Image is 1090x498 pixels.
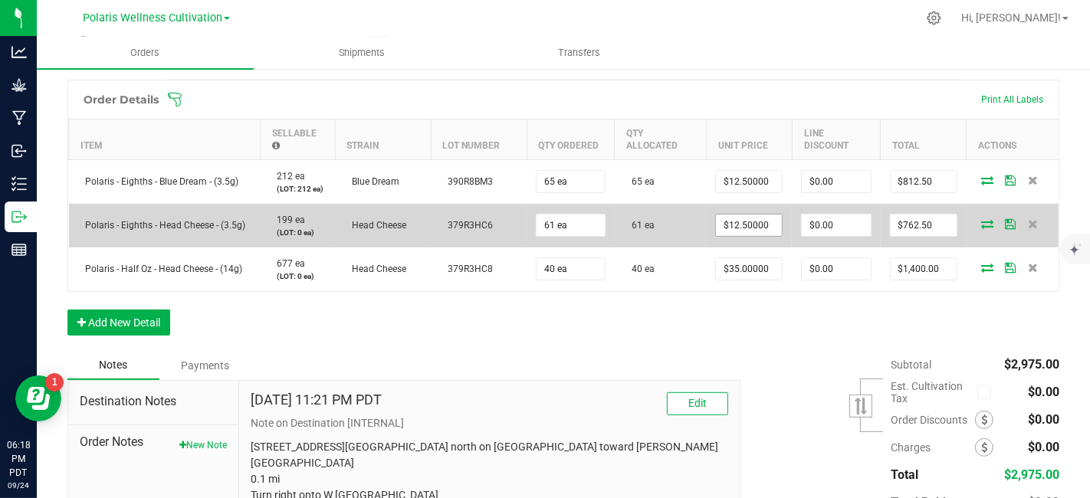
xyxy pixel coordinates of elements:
input: 0 [891,171,957,192]
input: 0 [802,171,870,192]
span: Shipments [319,46,406,60]
button: Add New Detail [67,310,170,336]
span: Delete Order Detail [1022,219,1045,228]
input: 0 [802,215,870,236]
p: 09/24 [7,480,30,491]
iframe: Resource center unread badge [45,373,64,392]
span: Hi, [PERSON_NAME]! [961,11,1061,24]
span: Edit [688,397,707,409]
span: $0.00 [1028,440,1059,454]
div: Notes [67,351,159,380]
span: Save Order Detail [999,219,1022,228]
input: 0 [716,258,782,280]
button: New Note [179,438,227,452]
span: Calculate cultivation tax [977,382,998,402]
p: Note on Destination [INTERNAL] [251,415,728,431]
span: Save Order Detail [999,263,1022,272]
a: Transfers [471,37,688,69]
th: Actions [967,119,1059,159]
input: 0 [537,258,605,280]
div: Payments [159,352,251,379]
th: Strain [335,119,431,159]
inline-svg: Inventory [11,176,27,192]
inline-svg: Outbound [11,209,27,224]
span: Total [891,467,918,482]
span: 379R3HC8 [440,264,493,274]
th: Item [69,119,261,159]
button: Edit [667,392,728,415]
span: $0.00 [1028,412,1059,427]
span: Polaris Wellness Cultivation [83,11,222,25]
th: Unit Price [706,119,792,159]
span: Charges [891,441,975,454]
a: Shipments [254,37,471,69]
th: Total [881,119,967,159]
h4: [DATE] 11:21 PM PDT [251,392,382,408]
span: Transfers [537,46,621,60]
span: 199 ea [270,215,306,225]
span: Subtotal [891,359,931,371]
iframe: Resource center [15,375,61,421]
span: 65 ea [624,176,655,187]
p: 06:18 PM PDT [7,438,30,480]
inline-svg: Manufacturing [11,110,27,126]
input: 0 [537,215,605,236]
th: Lot Number [431,119,527,159]
span: Est. Cultivation Tax [891,380,971,405]
span: Head Cheese [344,264,406,274]
span: Order Notes [80,433,227,451]
span: 379R3HC6 [440,220,493,231]
span: $2,975.00 [1004,357,1059,372]
span: Destination Notes [80,392,227,411]
h1: Order Details [84,93,159,106]
input: 0 [891,258,957,280]
input: 0 [716,171,782,192]
span: Delete Order Detail [1022,175,1045,185]
span: Head Cheese [344,220,406,231]
div: Manage settings [924,11,944,25]
span: Save Order Detail [999,175,1022,185]
input: 0 [891,215,957,236]
p: (LOT: 212 ea) [270,183,327,195]
a: Orders [37,37,254,69]
input: 0 [802,258,870,280]
span: Delete Order Detail [1022,263,1045,272]
th: Line Discount [792,119,880,159]
span: Blue Dream [344,176,399,187]
span: 61 ea [624,220,655,231]
inline-svg: Analytics [11,44,27,60]
p: (LOT: 0 ea) [270,227,327,238]
input: 0 [537,171,605,192]
span: 40 ea [624,264,655,274]
th: Qty Ordered [527,119,615,159]
span: Polaris - Eighths - Blue Dream - (3.5g) [78,176,239,187]
span: 390R8BM3 [440,176,493,187]
p: (LOT: 0 ea) [270,270,327,282]
span: Polaris - Half Oz - Head Cheese - (14g) [78,264,243,274]
span: 212 ea [270,171,306,182]
inline-svg: Reports [11,242,27,257]
th: Sellable [261,119,336,159]
input: 0 [716,215,782,236]
span: Orders [110,46,181,60]
th: Qty Allocated [615,119,706,159]
span: Polaris - Eighths - Head Cheese - (3.5g) [78,220,246,231]
span: 677 ea [270,258,306,269]
span: $0.00 [1028,385,1059,399]
inline-svg: Inbound [11,143,27,159]
span: $2,975.00 [1004,467,1059,482]
inline-svg: Grow [11,77,27,93]
span: Order Discounts [891,414,975,426]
